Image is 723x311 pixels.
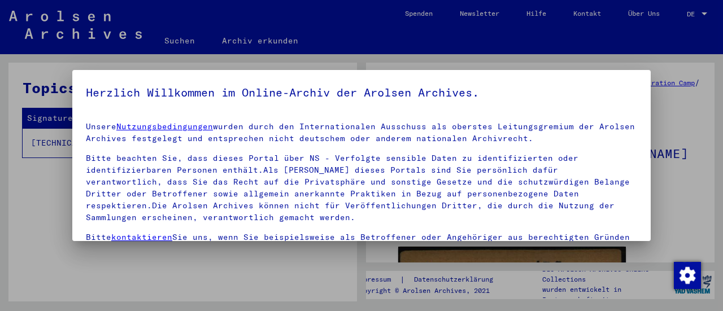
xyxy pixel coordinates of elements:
[86,84,637,102] h5: Herzlich Willkommen im Online-Archiv der Arolsen Archives.
[86,121,637,144] p: Unsere wurden durch den Internationalen Ausschuss als oberstes Leitungsgremium der Arolsen Archiv...
[86,231,637,255] p: Bitte Sie uns, wenn Sie beispielsweise als Betroffener oder Angehöriger aus berechtigten Gründen ...
[673,261,700,288] div: Change consent
[111,232,172,242] a: kontaktieren
[116,121,213,132] a: Nutzungsbedingungen
[674,262,701,289] img: Change consent
[86,152,637,224] p: Bitte beachten Sie, dass dieses Portal über NS - Verfolgte sensible Daten zu identifizierten oder...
